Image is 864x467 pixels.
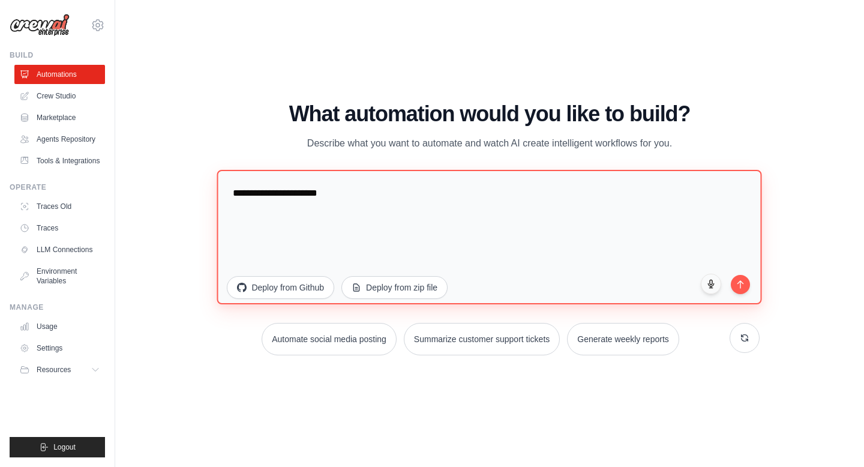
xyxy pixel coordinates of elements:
a: Usage [14,317,105,336]
a: Traces [14,218,105,238]
a: Marketplace [14,108,105,127]
img: Logo [10,14,70,37]
button: Deploy from Github [227,276,334,299]
button: Deploy from zip file [341,276,448,299]
a: Environment Variables [14,262,105,291]
span: Logout [53,442,76,452]
h1: What automation would you like to build? [220,102,759,126]
button: Generate weekly reports [567,323,679,355]
button: Resources [14,360,105,379]
a: Settings [14,339,105,358]
button: Summarize customer support tickets [404,323,560,355]
a: Automations [14,65,105,84]
div: Operate [10,182,105,192]
a: Crew Studio [14,86,105,106]
div: Build [10,50,105,60]
a: Traces Old [14,197,105,216]
a: Tools & Integrations [14,151,105,170]
button: Automate social media posting [262,323,397,355]
a: Agents Repository [14,130,105,149]
span: Resources [37,365,71,375]
p: Describe what you want to automate and watch AI create intelligent workflows for you. [288,136,691,151]
div: Manage [10,303,105,312]
a: LLM Connections [14,240,105,259]
button: Logout [10,437,105,457]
